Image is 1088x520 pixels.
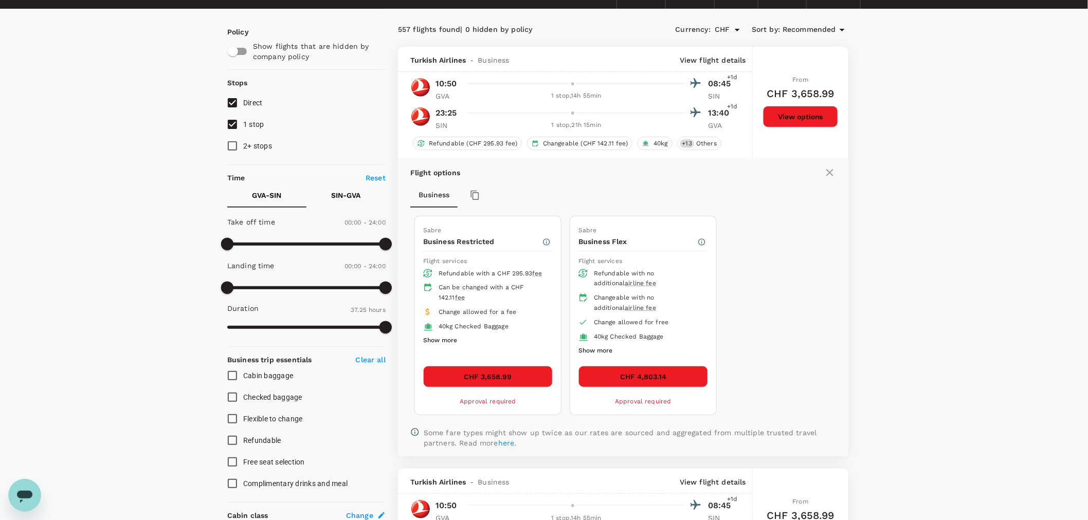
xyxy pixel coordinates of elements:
button: Show more [423,334,457,347]
div: Refundable with no additional [594,269,700,289]
div: 1 stop , 21h 15min [467,120,685,131]
span: 37.25 hours [351,306,386,313]
span: airline fee [625,280,657,287]
span: Others [692,139,721,148]
span: Cabin baggage [243,372,293,380]
span: Refundable [243,436,281,444]
div: 40kg [638,137,673,150]
span: 00:00 - 24:00 [344,219,386,226]
img: TK [410,77,431,98]
button: Business [410,183,458,208]
span: - [466,55,478,65]
a: here [498,439,515,447]
p: GVA - SIN [252,190,282,200]
span: 2+ stops [243,142,272,150]
p: Duration [227,303,259,313]
img: TK [410,106,431,127]
span: Direct [243,99,263,107]
p: 10:50 [436,78,457,90]
div: Refundable (CHF 295.93 fee) [413,137,522,150]
div: 1 stop , 14h 55min [467,91,685,101]
span: - [466,477,478,487]
span: From [793,498,809,505]
span: Complimentary drinks and meal [243,479,348,488]
p: Business Flex [578,236,697,247]
p: SIN [436,120,461,131]
p: 08:45 [708,499,734,512]
div: Can be changed with a CHF 142.11 [439,283,545,303]
span: Refundable (CHF 295.93 fee) [425,139,521,148]
p: Landing time [227,261,275,271]
p: View flight details [680,477,746,487]
span: From [793,76,809,83]
button: View options [763,106,838,127]
p: Business Restricted [423,236,542,247]
span: +1d [728,494,738,505]
span: 40kg Checked Baggage [594,333,664,340]
span: +1d [728,102,738,112]
button: Show more [578,344,612,358]
p: GVA [436,91,461,101]
button: CHF 4,803.14 [578,366,708,387]
p: Take off time [227,217,275,227]
button: Open [730,23,745,37]
span: Approval required [460,398,516,405]
span: fee [455,294,465,301]
p: Clear all [356,355,386,365]
p: Flight options [410,168,460,178]
span: fee [532,270,542,277]
span: Change allowed for a fee [439,308,517,315]
div: Changeable with no additional [594,293,700,313]
span: 40kg [649,139,672,148]
div: Refundable with a CHF 295.93 [439,269,545,279]
span: Currency : [676,24,711,35]
iframe: Button to launch messaging window [8,479,41,512]
span: Sabre [423,227,442,234]
span: 40kg Checked Baggage [439,323,509,330]
p: Show flights that are hidden by company policy [253,41,378,62]
span: Flight services [423,257,467,265]
span: Free seat selection [243,458,305,466]
p: SIN [708,91,734,101]
span: Sabre [578,227,597,234]
p: 13:40 [708,107,734,119]
button: CHF 3,658.99 [423,366,553,387]
p: View flight details [680,55,746,65]
span: Turkish Airlines [410,477,466,487]
span: Turkish Airlines [410,55,466,65]
strong: Business trip essentials [227,356,312,364]
img: TK [410,499,431,519]
span: Changeable (CHF 142.11 fee) [539,139,632,148]
span: Sort by : [752,24,780,35]
p: Some fare types might show up twice as our rates are sourced and aggregated from multiple trusted... [424,428,836,448]
p: Policy [227,27,237,37]
span: airline fee [625,304,657,311]
strong: Cabin class [227,511,268,519]
span: 00:00 - 24:00 [344,263,386,270]
div: 557 flights found | 0 hidden by policy [398,24,623,35]
span: Flight services [578,257,622,265]
p: SIN - GVA [332,190,361,200]
p: Time [227,173,245,183]
span: Approval required [615,398,672,405]
span: Change allowed for free [594,319,668,326]
p: Reset [366,173,386,183]
span: 1 stop [243,120,264,128]
span: +1d [728,72,738,83]
p: GVA [708,120,734,131]
span: + 13 [680,139,694,148]
span: Recommended [783,24,836,35]
span: Flexible to change [243,415,303,423]
h6: CHF 3,658.99 [767,85,835,102]
p: 10:50 [436,499,457,512]
p: 08:45 [708,78,734,90]
span: Business [478,477,510,487]
span: Business [478,55,510,65]
div: +13Others [678,137,721,150]
span: Checked baggage [243,393,302,401]
strong: Stops [227,79,248,87]
div: Changeable (CHF 142.11 fee) [527,137,632,150]
p: 23:25 [436,107,457,119]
